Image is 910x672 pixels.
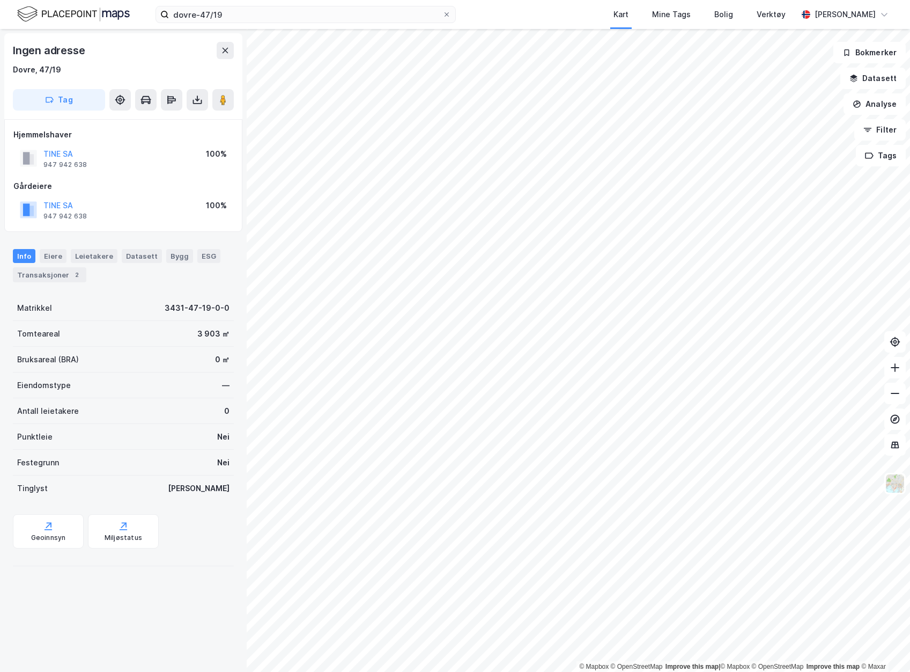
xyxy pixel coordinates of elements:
div: Matrikkel [17,302,52,315]
button: Filter [854,119,906,141]
div: Nei [217,456,230,469]
div: Gårdeiere [13,180,233,193]
a: Mapbox [579,663,609,670]
a: Mapbox [720,663,750,670]
div: 3431-47-19-0-0 [165,302,230,315]
div: Verktøy [757,8,786,21]
div: 3 903 ㎡ [197,327,230,340]
img: Z [885,473,905,494]
div: Tomteareal [17,327,60,340]
div: 947 942 638 [43,212,87,221]
div: Ingen adresse [13,42,87,59]
div: Leietakere [71,249,117,263]
div: — [222,379,230,392]
div: Hjemmelshaver [13,128,233,141]
div: Punktleie [17,430,53,443]
input: Søk på adresse, matrikkel, gårdeiere, leietakere eller personer [169,6,442,23]
div: ESG [197,249,220,263]
div: Bruksareal (BRA) [17,353,79,366]
div: | [579,661,886,672]
div: 0 [224,405,230,418]
div: Mine Tags [652,8,691,21]
div: Eiendomstype [17,379,71,392]
a: Improve this map [665,663,719,670]
a: OpenStreetMap [611,663,663,670]
div: Eiere [40,249,66,263]
div: Geoinnsyn [31,534,66,542]
button: Bokmerker [833,42,906,63]
div: 947 942 638 [43,160,87,169]
div: 100% [206,148,227,160]
div: Bolig [714,8,733,21]
div: Antall leietakere [17,405,79,418]
a: Improve this map [807,663,860,670]
div: Datasett [122,249,162,263]
a: OpenStreetMap [752,663,804,670]
div: 2 [71,269,82,280]
button: Tags [856,145,906,166]
div: [PERSON_NAME] [168,482,230,495]
div: Dovre, 47/19 [13,63,61,76]
div: Miljøstatus [105,534,142,542]
button: Datasett [840,68,906,89]
div: Bygg [166,249,193,263]
div: Nei [217,430,230,443]
div: Festegrunn [17,456,59,469]
div: 0 ㎡ [215,353,230,366]
div: Info [13,249,35,263]
iframe: Chat Widget [856,620,910,672]
div: 100% [206,199,227,212]
div: [PERSON_NAME] [815,8,876,21]
div: Tinglyst [17,482,48,495]
button: Tag [13,89,105,111]
div: Transaksjoner [13,267,86,282]
div: Kart [613,8,628,21]
img: logo.f888ab2527a4732fd821a326f86c7f29.svg [17,5,130,24]
button: Analyse [844,93,906,115]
